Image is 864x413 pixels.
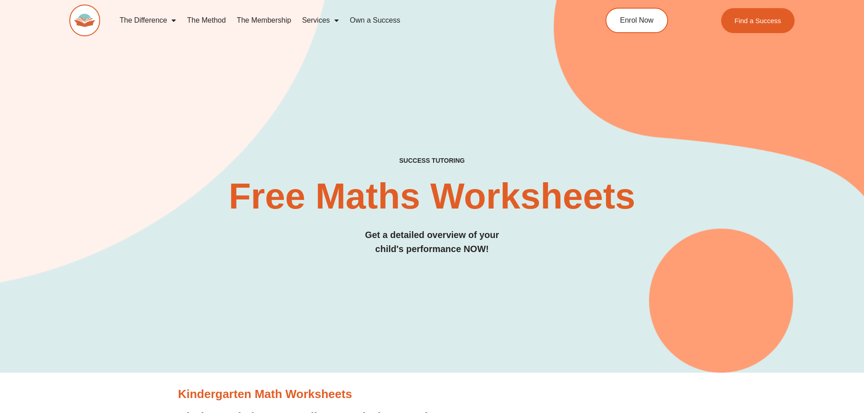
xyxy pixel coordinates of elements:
[181,10,231,31] a: The Method
[69,228,795,256] h3: Get a detailed overview of your child's performance NOW!
[735,17,781,24] span: Find a Success
[605,8,668,33] a: Enrol Now
[231,10,297,31] a: The Membership
[69,157,795,165] h4: SUCCESS TUTORING​
[178,387,686,402] h3: Kindergarten Math Worksheets
[344,10,405,31] a: Own a Success
[297,10,344,31] a: Services
[69,178,795,214] h2: Free Maths Worksheets​
[114,10,564,31] nav: Menu
[620,17,654,24] span: Enrol Now
[114,10,182,31] a: The Difference
[721,8,795,33] a: Find a Success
